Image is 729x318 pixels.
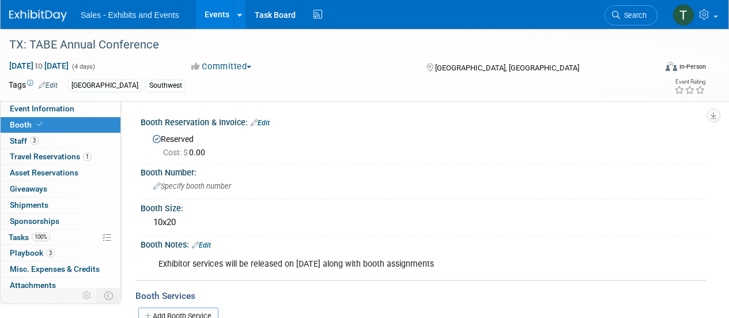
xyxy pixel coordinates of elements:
span: Specify booth number [153,182,231,190]
div: Event Rating [674,79,705,85]
span: Booth [10,120,45,129]
span: Cost: $ [163,148,189,157]
span: [DATE] [DATE] [9,61,69,71]
span: 1 [83,152,92,161]
a: Giveaways [1,181,120,197]
div: Event Format [604,60,706,77]
div: Booth Notes: [141,236,706,251]
span: Sponsorships [10,216,59,226]
span: Shipments [10,200,48,209]
div: TX: TABE Annual Conference [5,35,647,55]
img: ExhibitDay [9,10,67,21]
div: Southwest [146,80,186,92]
img: Format-Inperson.png [666,62,677,71]
span: Playbook [10,248,55,257]
a: Edit [192,241,211,249]
a: Shipments [1,197,120,213]
span: 0.00 [163,148,210,157]
div: Booth Size: [141,200,706,214]
span: Search [620,11,647,20]
a: Edit [251,119,270,127]
span: Misc. Expenses & Credits [10,264,100,274]
div: Exhibitor services will be released on [DATE] along with booth assignments [150,253,594,276]
a: Tasks100% [1,230,120,245]
div: Booth Reservation & Invoice: [141,114,706,129]
span: Attachments [10,280,56,290]
img: Treyton Stender [673,4,694,26]
td: Personalize Event Tab Strip [77,288,97,303]
button: Committed [187,61,256,73]
a: Sponsorships [1,214,120,229]
span: Event Information [10,104,74,113]
a: Travel Reservations1 [1,149,120,164]
a: Asset Reservations [1,165,120,181]
span: 100% [32,233,50,241]
span: Giveaways [10,184,47,193]
a: Booth [1,117,120,133]
a: Misc. Expenses & Credits [1,261,120,277]
span: Tasks [9,233,50,242]
a: Search [605,5,658,25]
span: to [33,61,44,70]
div: Booth Number: [141,164,706,178]
a: Attachments [1,278,120,293]
div: [GEOGRAPHIC_DATA] [68,80,142,92]
div: In-Person [679,62,706,71]
span: 3 [30,136,39,145]
a: Playbook3 [1,245,120,261]
a: Edit [39,81,58,89]
div: Reserved [149,130,697,158]
a: Staff3 [1,133,120,149]
div: 10x20 [149,214,697,231]
td: Tags [9,79,58,92]
span: Sales - Exhibits and Events [81,10,179,20]
span: Asset Reservations [10,168,78,177]
span: [GEOGRAPHIC_DATA], [GEOGRAPHIC_DATA] [435,63,579,72]
i: Booth reservation complete [37,121,43,128]
span: (4 days) [71,63,95,70]
a: Event Information [1,101,120,117]
span: Staff [10,136,39,145]
td: Toggle Event Tabs [97,288,121,303]
span: Travel Reservations [10,152,92,161]
span: 3 [46,249,55,257]
div: Booth Services [135,290,706,302]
